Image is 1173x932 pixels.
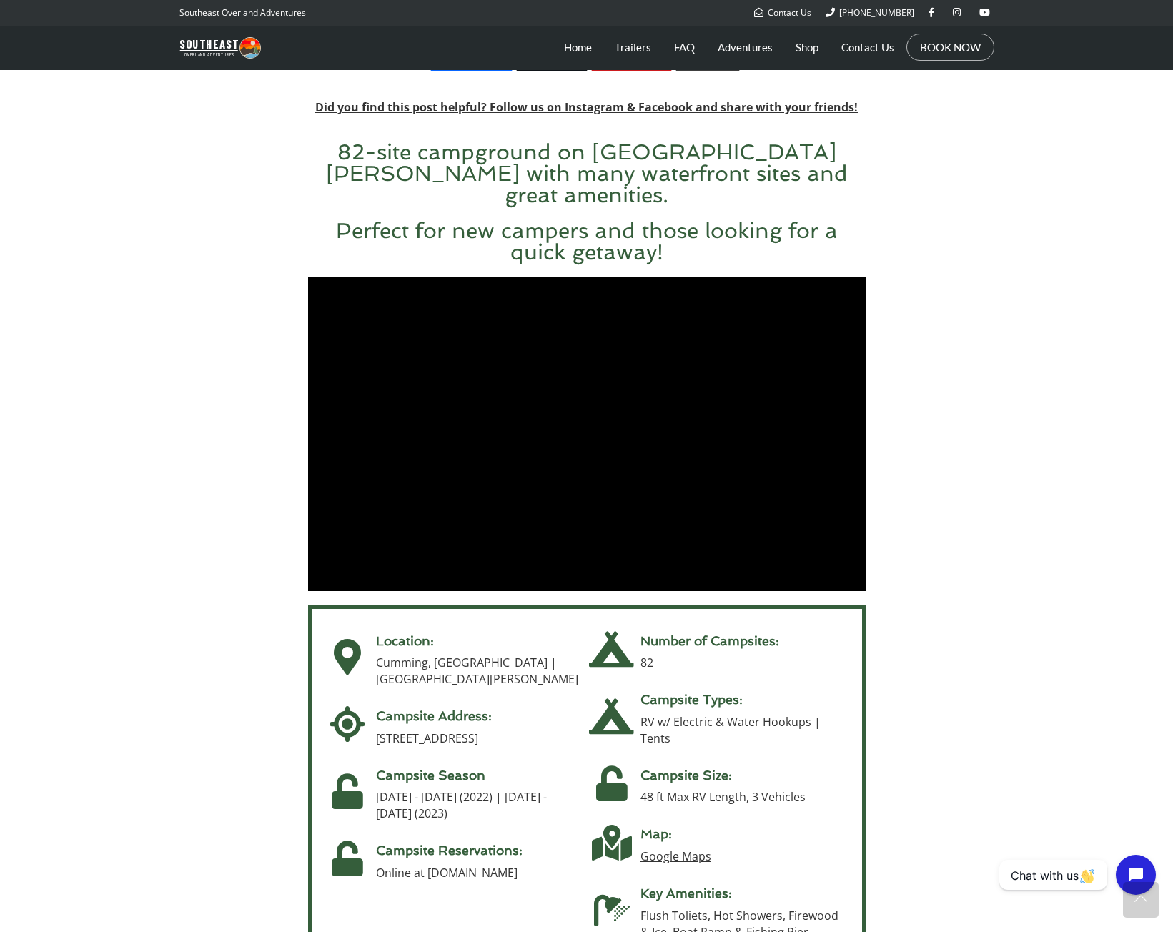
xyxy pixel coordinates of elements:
b: Did you find this post helpful? Follow us on Instagram & Facebook and share with your friends! [315,99,858,115]
a: [PHONE_NUMBER] [826,6,914,19]
h3: Perfect for new campers and those looking for a quick getaway! [308,220,866,263]
p: Cumming, [GEOGRAPHIC_DATA] | [GEOGRAPHIC_DATA][PERSON_NAME] [376,655,580,688]
p: Southeast Overland Adventures [179,4,306,22]
a: BOOK NOW [920,40,981,54]
p: Online at [DOMAIN_NAME] [376,865,580,881]
span: Campsite Size: [640,768,732,783]
p: 48 ft Max RV Length, 3 Vehicles [640,789,844,805]
a: Trailers [615,29,651,65]
a: Contact Us [841,29,894,65]
a: Campsite Reservations: [376,843,523,858]
span: Campsite Types: [640,692,743,707]
span: Campsite Season [376,768,485,783]
h3: 82-site campground on [GEOGRAPHIC_DATA][PERSON_NAME] with many waterfront sites and great amenities. [308,142,866,206]
img: Southeast Overland Adventures [179,37,261,59]
p: [STREET_ADDRESS] [376,730,580,747]
a: Home [564,29,592,65]
span: Key Amenities: [640,886,732,901]
iframe: Lake Lanier Camping - Bald Ridge Campground! - Best Campsites in Georgia (E2) [308,277,866,591]
span: [PHONE_NUMBER] [839,6,914,19]
span: Location: [376,633,434,648]
a: Adventures [718,29,773,65]
p: 82 [640,655,844,671]
a: FAQ [674,29,695,65]
p: Google Maps [640,848,844,865]
span: Number of Campsites: [640,633,779,648]
p: RV w/ Electric & Water Hookups | Tents [640,714,844,747]
a: Contact Us [754,6,811,19]
span: Contact Us [768,6,811,19]
a: Campsite Address: [376,708,492,723]
a: Map: [640,826,672,841]
a: Shop [796,29,818,65]
p: [DATE] - [DATE] (2022) | [DATE] - [DATE] (2023) [376,789,580,822]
